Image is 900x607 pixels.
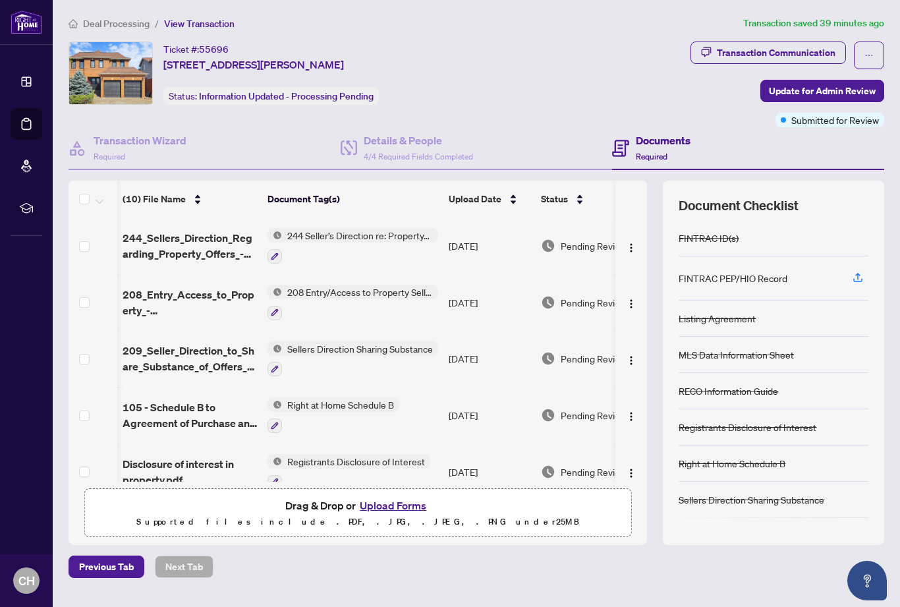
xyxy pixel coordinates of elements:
[541,239,555,253] img: Document Status
[626,411,636,422] img: Logo
[155,16,159,31] li: /
[541,192,568,206] span: Status
[561,465,627,479] span: Pending Review
[267,228,438,264] button: Status Icon244 Seller’s Direction re: Property/Offers
[636,132,690,148] h4: Documents
[364,132,473,148] h4: Details & People
[123,192,186,206] span: (10) File Name
[282,341,438,356] span: Sellers Direction Sharing Substance
[443,181,536,217] th: Upload Date
[443,274,536,331] td: [DATE]
[282,454,430,469] span: Registrants Disclosure of Interest
[123,399,257,431] span: 105 - Schedule B to Agreement of Purchase and Sale.pdf
[282,397,399,412] span: Right at Home Schedule B
[267,341,282,356] img: Status Icon
[163,87,379,105] div: Status:
[690,42,846,64] button: Transaction Communication
[155,556,213,578] button: Next Tab
[83,18,150,30] span: Deal Processing
[621,348,642,369] button: Logo
[443,444,536,500] td: [DATE]
[717,42,835,63] div: Transaction Communication
[117,181,262,217] th: (10) File Name
[163,57,344,72] span: [STREET_ADDRESS][PERSON_NAME]
[94,152,125,161] span: Required
[163,42,229,57] div: Ticket #:
[743,16,884,31] article: Transaction saved 39 minutes ago
[69,556,144,578] button: Previous Tab
[626,355,636,366] img: Logo
[679,196,799,215] span: Document Checklist
[626,243,636,253] img: Logo
[94,132,186,148] h4: Transaction Wizard
[561,408,627,422] span: Pending Review
[561,239,627,253] span: Pending Review
[769,80,876,101] span: Update for Admin Review
[443,331,536,388] td: [DATE]
[164,18,235,30] span: View Transaction
[18,571,35,590] span: CH
[69,42,152,104] img: IMG-E12439156_1.jpg
[443,217,536,274] td: [DATE]
[561,351,627,366] span: Pending Review
[267,397,282,412] img: Status Icon
[123,230,257,262] span: 244_Sellers_Direction_Regarding_Property_Offers_-_PropTx-[PERSON_NAME].pdf
[282,228,438,243] span: 244 Seller’s Direction re: Property/Offers
[267,228,282,243] img: Status Icon
[791,113,879,127] span: Submitted for Review
[267,454,430,490] button: Status IconRegistrants Disclosure of Interest
[636,152,667,161] span: Required
[621,405,642,426] button: Logo
[199,43,229,55] span: 55696
[449,192,501,206] span: Upload Date
[621,235,642,256] button: Logo
[536,181,648,217] th: Status
[123,456,257,488] span: Disclosure of interest in property.pdf
[561,295,627,310] span: Pending Review
[679,492,824,507] div: Sellers Direction Sharing Substance
[267,285,438,320] button: Status Icon208 Entry/Access to Property Seller Acknowledgement
[679,420,816,434] div: Registrants Disclosure of Interest
[679,311,756,326] div: Listing Agreement
[85,489,631,538] span: Drag & Drop orUpload FormsSupported files include .PDF, .JPG, .JPEG, .PNG under25MB
[443,387,536,444] td: [DATE]
[541,465,555,479] img: Document Status
[93,514,623,530] p: Supported files include .PDF, .JPG, .JPEG, .PNG under 25 MB
[864,51,874,60] span: ellipsis
[262,181,443,217] th: Document Tag(s)
[267,397,399,433] button: Status IconRight at Home Schedule B
[282,285,438,299] span: 208 Entry/Access to Property Seller Acknowledgement
[199,90,374,102] span: Information Updated - Processing Pending
[621,292,642,313] button: Logo
[626,468,636,478] img: Logo
[679,456,785,471] div: Right at Home Schedule B
[79,556,134,577] span: Previous Tab
[626,299,636,309] img: Logo
[267,454,282,469] img: Status Icon
[679,271,787,285] div: FINTRAC PEP/HIO Record
[356,497,430,514] button: Upload Forms
[621,461,642,482] button: Logo
[541,295,555,310] img: Document Status
[679,384,778,398] div: RECO Information Guide
[679,347,794,362] div: MLS Data Information Sheet
[123,343,257,374] span: 209_Seller_Direction_to_Share_Substance_of_Offers_-_PropTx-[PERSON_NAME].pdf
[69,19,78,28] span: home
[679,231,739,245] div: FINTRAC ID(s)
[267,341,438,377] button: Status IconSellers Direction Sharing Substance
[847,561,887,600] button: Open asap
[267,285,282,299] img: Status Icon
[541,351,555,366] img: Document Status
[364,152,473,161] span: 4/4 Required Fields Completed
[760,80,884,102] button: Update for Admin Review
[123,287,257,318] span: 208_Entry_Access_to_Property_-_Seller_Acknowledgement_-_PropTx-[PERSON_NAME].pdf
[285,497,430,514] span: Drag & Drop or
[11,10,42,34] img: logo
[541,408,555,422] img: Document Status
